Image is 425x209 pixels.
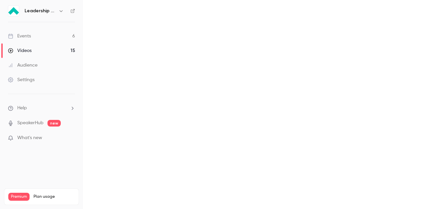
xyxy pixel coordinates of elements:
a: SpeakerHub [17,120,43,127]
span: new [47,120,61,127]
span: Premium [8,193,30,201]
img: Leadership Strategies - 2025 Webinars [8,6,19,16]
div: Events [8,33,31,39]
span: Plan usage [34,194,75,199]
li: help-dropdown-opener [8,105,75,112]
span: Help [17,105,27,112]
div: Videos [8,47,32,54]
div: Settings [8,77,35,83]
h6: Leadership Strategies - 2025 Webinars [25,8,56,14]
span: What's new [17,134,42,141]
div: Audience [8,62,38,69]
